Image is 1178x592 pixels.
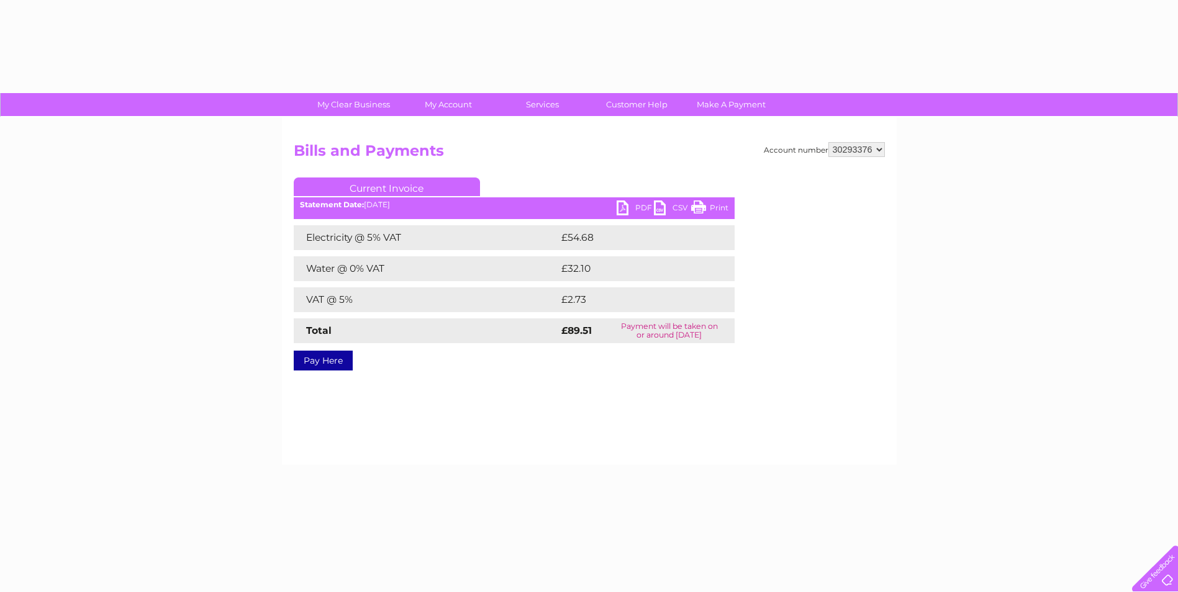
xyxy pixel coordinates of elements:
[604,318,735,343] td: Payment will be taken on or around [DATE]
[306,325,332,336] strong: Total
[294,225,558,250] td: Electricity @ 5% VAT
[558,256,709,281] td: £32.10
[558,287,705,312] td: £2.73
[302,93,405,116] a: My Clear Business
[491,93,594,116] a: Services
[558,225,710,250] td: £54.68
[691,200,728,218] a: Print
[586,93,688,116] a: Customer Help
[300,200,364,209] b: Statement Date:
[561,325,592,336] strong: £89.51
[294,200,735,209] div: [DATE]
[294,142,885,166] h2: Bills and Payments
[680,93,782,116] a: Make A Payment
[617,200,654,218] a: PDF
[764,142,885,157] div: Account number
[397,93,499,116] a: My Account
[294,287,558,312] td: VAT @ 5%
[654,200,691,218] a: CSV
[294,177,480,196] a: Current Invoice
[294,256,558,281] td: Water @ 0% VAT
[294,351,353,370] a: Pay Here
